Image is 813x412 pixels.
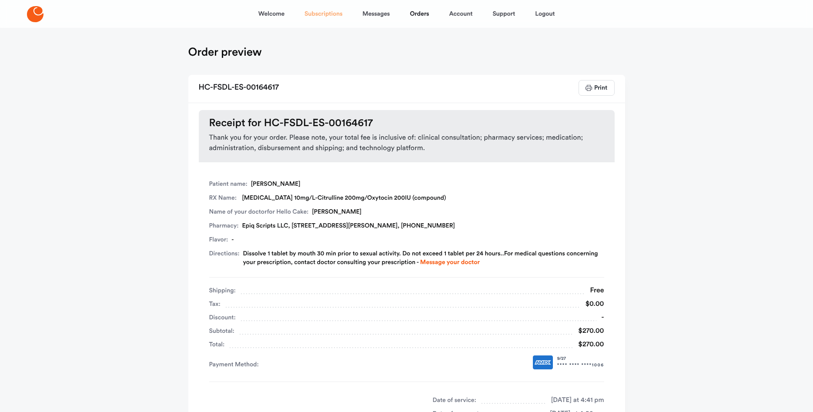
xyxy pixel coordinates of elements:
[362,3,390,24] a: Messages
[585,285,604,297] div: Free
[209,285,236,297] span: Shipping:
[209,194,604,202] div: [MEDICAL_DATA] 10mg/L-Citrulline 200mg/Oxytocin 200IU (compound)
[209,208,309,216] span: Name of your doctor :
[410,3,429,24] a: Orders
[209,249,240,267] span: Directions:
[243,249,604,267] div: Dissolve 1 tablet by mouth 30 min prior to sexual activity. Do not exceed 1 tablet per 24 hours.....
[596,312,604,324] div: -
[304,3,342,24] a: Subscriptions
[209,338,225,351] span: Total:
[573,325,604,337] div: $270.00
[535,3,555,24] a: Logout
[579,80,614,96] button: Print
[433,394,476,406] span: Date of service:
[557,355,604,362] span: 9 / 27
[546,394,604,406] div: [DATE] at 4:41 pm
[209,221,604,230] div: Epiq Scripts LLC, [STREET_ADDRESS][PERSON_NAME], [PHONE_NUMBER]
[209,235,228,244] span: Flavor:
[580,298,604,310] div: $0.00
[209,208,604,216] div: [PERSON_NAME]
[188,45,262,59] h1: Order preview
[209,312,236,324] span: Discount:
[209,180,604,188] div: [PERSON_NAME]
[209,325,234,337] span: Subtotal:
[209,180,248,188] span: Patient name:
[209,360,263,369] span: Payment Method:
[492,3,515,24] a: Support
[593,85,607,91] span: Print
[209,133,604,154] span: Thank you for your order. Please note, your total fee is inclusive of: clinical consultation; pha...
[209,117,604,129] h3: Receipt for HC-FSDL-ES-00164617
[449,3,472,24] a: Account
[573,338,604,351] div: $270.00
[209,235,604,244] div: -
[420,259,480,265] a: Message your doctor
[209,298,221,310] span: Tax:
[267,209,307,215] span: for Hello Cake
[209,221,239,230] span: Pharmacy:
[209,194,239,202] span: RX Name:
[258,3,284,24] a: Welcome
[199,80,279,96] h2: HC-FSDL-ES-00164617
[533,355,553,369] img: amex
